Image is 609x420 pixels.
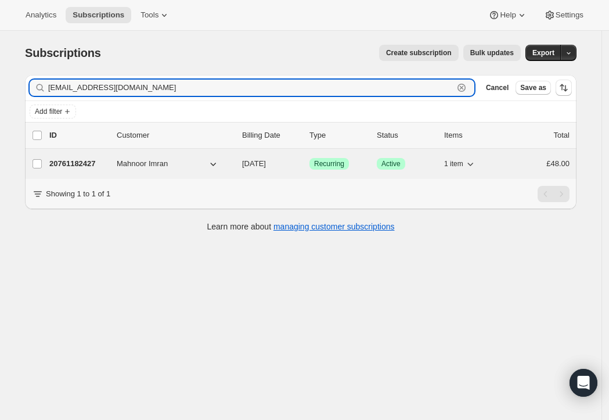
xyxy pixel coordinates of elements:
button: Sort the results [556,80,572,96]
p: Billing Date [242,130,300,141]
span: £48.00 [546,159,570,168]
button: 1 item [444,156,476,172]
span: Export [532,48,554,58]
span: 1 item [444,159,463,168]
button: Analytics [19,7,63,23]
span: Cancel [486,83,509,92]
button: Tools [134,7,177,23]
span: Help [500,10,516,20]
input: Filter subscribers [48,80,453,96]
span: Save as [520,83,546,92]
span: Analytics [26,10,56,20]
p: Showing 1 to 1 of 1 [46,188,110,200]
button: Add filter [30,105,76,119]
button: Save as [516,81,551,95]
p: ID [49,130,107,141]
span: Subscriptions [73,10,124,20]
button: Settings [537,7,590,23]
span: Tools [140,10,158,20]
span: Mahnoor Imran [117,158,168,170]
div: Items [444,130,502,141]
button: Cancel [481,81,513,95]
div: 20761182427Mahnoor Imran[DATE]SuccessRecurringSuccessActive1 item£48.00 [49,156,570,172]
span: Add filter [35,107,62,116]
p: Learn more about [207,221,395,232]
button: Mahnoor Imran [110,155,226,173]
div: IDCustomerBilling DateTypeStatusItemsTotal [49,130,570,141]
span: Subscriptions [25,46,101,59]
span: [DATE] [242,159,266,168]
div: Open Intercom Messenger [570,369,597,397]
button: Create subscription [379,45,459,61]
p: Total [554,130,570,141]
button: Subscriptions [66,7,131,23]
button: Help [481,7,534,23]
button: Clear [456,82,467,94]
p: 20761182427 [49,158,107,170]
a: managing customer subscriptions [273,222,395,231]
nav: Pagination [538,186,570,202]
span: Recurring [314,159,344,168]
button: Bulk updates [463,45,521,61]
button: Export [525,45,561,61]
span: Bulk updates [470,48,514,58]
div: Type [309,130,367,141]
span: Settings [556,10,583,20]
p: Status [377,130,435,141]
span: Create subscription [386,48,452,58]
p: Customer [117,130,233,141]
span: Active [381,159,401,168]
